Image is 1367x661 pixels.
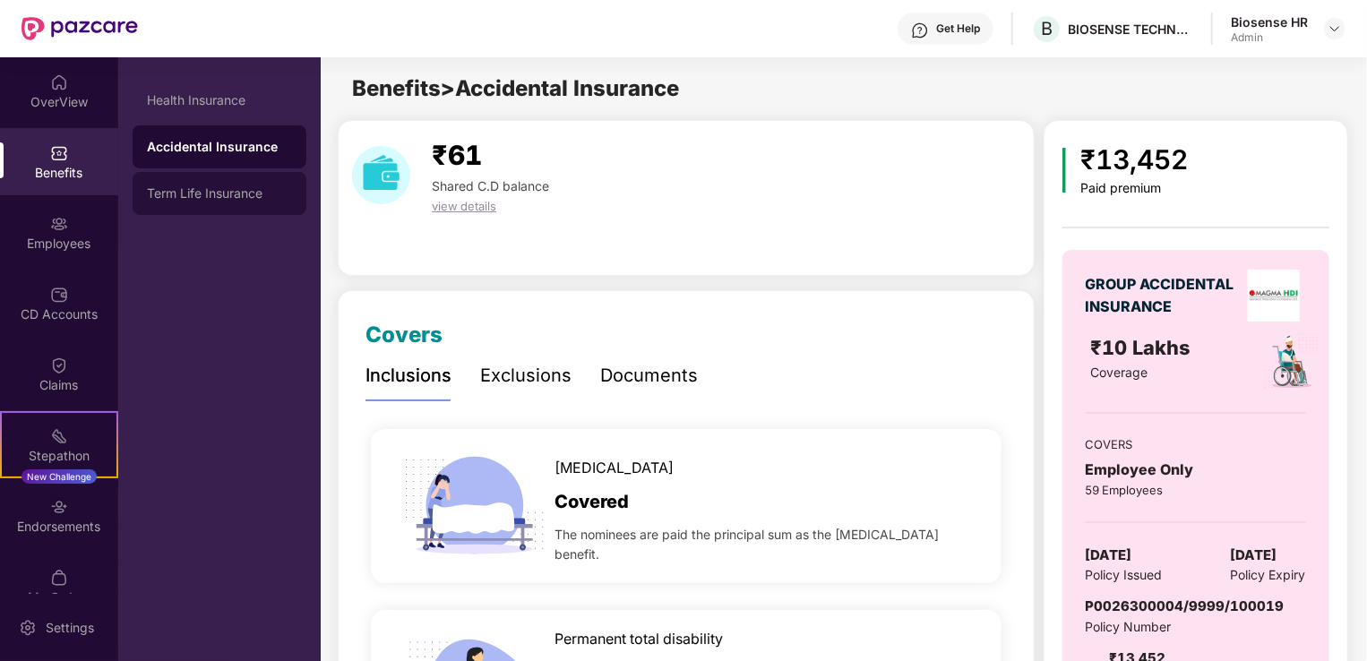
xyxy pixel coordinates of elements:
[555,628,723,650] span: Permanent total disability
[1086,597,1285,614] span: P0026300004/9999/100019
[1328,21,1342,36] img: svg+xml;base64,PHN2ZyBpZD0iRHJvcGRvd24tMzJ4MzIiIHhtbG5zPSJodHRwOi8vd3d3LnczLm9yZy8yMDAwL3N2ZyIgd2...
[1231,545,1277,566] span: [DATE]
[936,21,980,36] div: Get Help
[1086,545,1132,566] span: [DATE]
[147,138,292,156] div: Accidental Insurance
[50,498,68,516] img: svg+xml;base64,PHN2ZyBpZD0iRW5kb3JzZW1lbnRzIiB4bWxucz0iaHR0cDovL3d3dy53My5vcmcvMjAwMC9zdmciIHdpZH...
[50,144,68,162] img: svg+xml;base64,PHN2ZyBpZD0iQmVuZWZpdHMiIHhtbG5zPSJodHRwOi8vd3d3LnczLm9yZy8yMDAwL3N2ZyIgd2lkdGg9Ij...
[1090,365,1148,380] span: Coverage
[365,318,443,352] div: Covers
[21,17,138,40] img: New Pazcare Logo
[1080,139,1188,181] div: ₹13,452
[1086,435,1306,453] div: COVERS
[1248,270,1300,322] img: insurerLogo
[352,146,410,204] img: download
[1086,619,1172,634] span: Policy Number
[50,569,68,587] img: svg+xml;base64,PHN2ZyBpZD0iTXlfT3JkZXJzIiBkYXRhLW5hbWU9Ik15IE9yZGVycyIgeG1sbnM9Imh0dHA6Ly93d3cudz...
[480,362,572,390] div: Exclusions
[1086,565,1163,585] span: Policy Issued
[147,186,292,201] div: Term Life Insurance
[50,356,68,374] img: svg+xml;base64,PHN2ZyBpZD0iQ2xhaW0iIHhtbG5zPSJodHRwOi8vd3d3LnczLm9yZy8yMDAwL3N2ZyIgd2lkdGg9IjIwIi...
[1080,181,1188,196] div: Paid premium
[1068,21,1193,38] div: BIOSENSE TECHNOLOGIES PRIVATE LIMITED
[555,525,975,564] span: The nominees are paid the principal sum as the [MEDICAL_DATA] benefit.
[1231,565,1306,585] span: Policy Expiry
[21,469,97,484] div: New Challenge
[911,21,929,39] img: svg+xml;base64,PHN2ZyBpZD0iSGVscC0zMngzMiIgeG1sbnM9Imh0dHA6Ly93d3cudzMub3JnLzIwMDAvc3ZnIiB3aWR0aD...
[1231,13,1308,30] div: Biosense HR
[50,286,68,304] img: svg+xml;base64,PHN2ZyBpZD0iQ0RfQWNjb3VudHMiIGRhdGEtbmFtZT0iQ0QgQWNjb3VudHMiIHhtbG5zPSJodHRwOi8vd3...
[352,75,679,101] span: Benefits > Accidental Insurance
[432,139,482,171] span: ₹61
[1086,459,1306,481] div: Employee Only
[555,488,629,516] span: Covered
[1086,481,1306,499] div: 59 Employees
[398,429,553,584] img: icon
[50,73,68,91] img: svg+xml;base64,PHN2ZyBpZD0iSG9tZSIgeG1sbnM9Imh0dHA6Ly93d3cudzMub3JnLzIwMDAvc3ZnIiB3aWR0aD0iMjAiIG...
[19,619,37,637] img: svg+xml;base64,PHN2ZyBpZD0iU2V0dGluZy0yMHgyMCIgeG1sbnM9Imh0dHA6Ly93d3cudzMub3JnLzIwMDAvc3ZnIiB3aW...
[147,93,292,107] div: Health Insurance
[365,362,451,390] div: Inclusions
[1231,30,1308,45] div: Admin
[432,178,549,193] span: Shared C.D balance
[2,447,116,465] div: Stepathon
[432,199,496,213] span: view details
[40,619,99,637] div: Settings
[50,427,68,445] img: svg+xml;base64,PHN2ZyB4bWxucz0iaHR0cDovL3d3dy53My5vcmcvMjAwMC9zdmciIHdpZHRoPSIyMSIgaGVpZ2h0PSIyMC...
[1086,273,1242,318] div: GROUP ACCIDENTAL INSURANCE
[1262,332,1320,391] img: policyIcon
[600,362,698,390] div: Documents
[1041,18,1053,39] span: B
[1062,148,1067,193] img: icon
[1090,336,1196,359] span: ₹10 Lakhs
[555,457,674,479] span: [MEDICAL_DATA]
[50,215,68,233] img: svg+xml;base64,PHN2ZyBpZD0iRW1wbG95ZWVzIiB4bWxucz0iaHR0cDovL3d3dy53My5vcmcvMjAwMC9zdmciIHdpZHRoPS...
